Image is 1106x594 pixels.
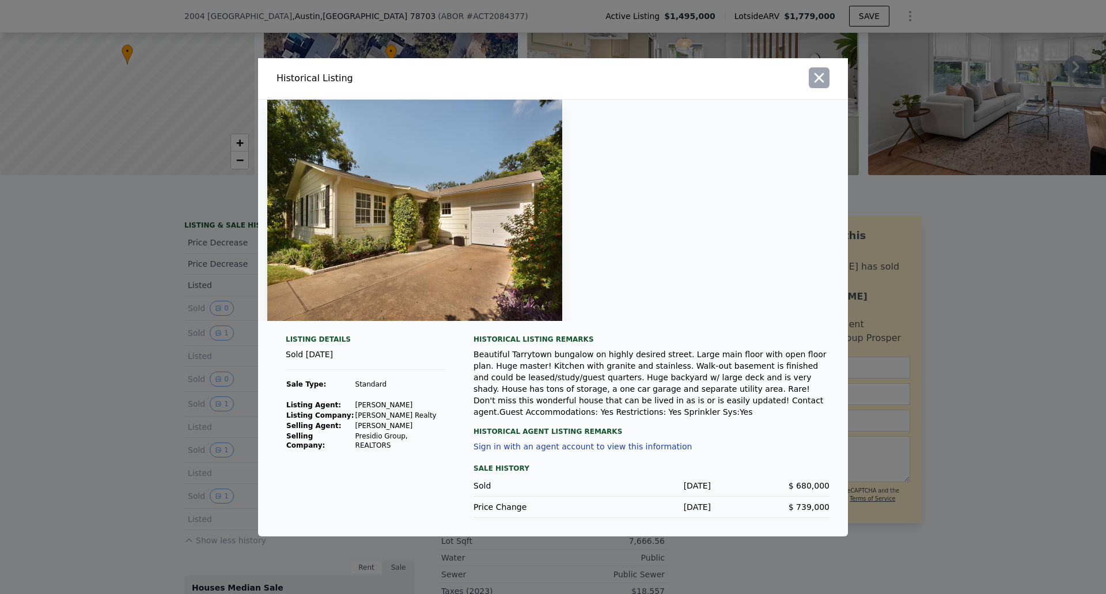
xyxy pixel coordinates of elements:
[355,410,446,421] td: [PERSON_NAME] Realty
[286,349,446,370] div: Sold [DATE]
[355,431,446,451] td: Presidio Group, REALTORS
[355,421,446,431] td: [PERSON_NAME]
[355,400,446,410] td: [PERSON_NAME]
[286,422,342,430] strong: Selling Agent:
[474,501,592,513] div: Price Change
[267,100,562,321] img: Property Img
[286,432,325,449] strong: Selling Company:
[474,461,829,475] div: Sale History
[276,71,548,85] div: Historical Listing
[789,481,829,490] span: $ 680,000
[355,379,446,389] td: Standard
[474,418,829,436] div: Historical Agent Listing Remarks
[286,411,354,419] strong: Listing Company:
[474,480,592,491] div: Sold
[286,380,326,388] strong: Sale Type:
[286,401,341,409] strong: Listing Agent:
[474,442,692,451] button: Sign in with an agent account to view this information
[474,349,829,418] div: Beautiful Tarrytown bungalow on highly desired street. Large main floor with open floor plan. Hug...
[592,501,711,513] div: [DATE]
[474,335,829,344] div: Historical Listing remarks
[592,480,711,491] div: [DATE]
[286,335,446,349] div: Listing Details
[789,502,829,512] span: $ 739,000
